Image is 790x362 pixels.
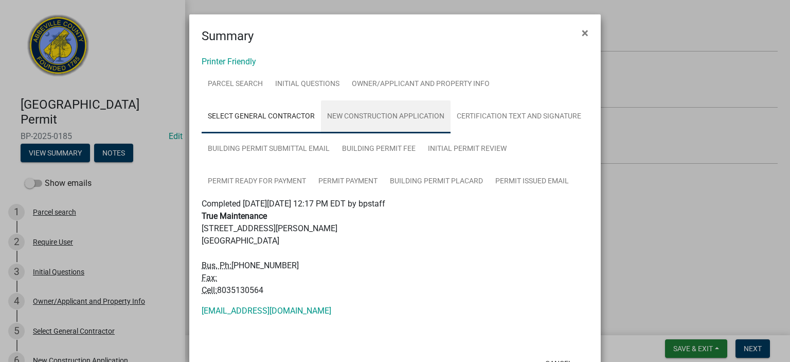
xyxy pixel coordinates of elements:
a: Owner/Applicant and Property Info [346,68,496,101]
a: Permit Payment [312,165,384,198]
button: Close [573,19,597,47]
abbr: Fax Number [202,273,217,283]
strong: True Maintenance [202,211,267,221]
a: Permit Ready for Payment [202,165,312,198]
a: Initial Permit Review [422,133,513,166]
a: Building Permit Placard [384,165,489,198]
a: Parcel search [202,68,269,101]
h4: Summary [202,27,254,45]
address: [STREET_ADDRESS][PERSON_NAME] [GEOGRAPHIC_DATA] [PHONE_NUMBER] 8035130564 [202,210,588,297]
a: Building Permit Fee [336,133,422,166]
span: Completed [DATE][DATE] 12:17 PM EDT by bpstaff [202,199,385,209]
a: Printer Friendly [202,57,256,66]
span: × [582,26,588,40]
a: Permit Issued Email [489,165,575,198]
abbr: Business Cell [202,285,217,295]
a: Building Permit Submittal Email [202,133,336,166]
a: New Construction Application [321,100,451,133]
a: Initial Questions [269,68,346,101]
a: Certification Text and Signature [451,100,587,133]
abbr: Business Phone [202,261,231,270]
a: Select General Contractor [202,100,321,133]
a: [EMAIL_ADDRESS][DOMAIN_NAME] [202,306,331,316]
